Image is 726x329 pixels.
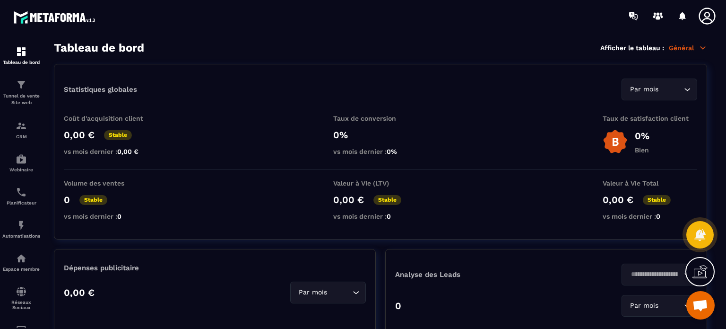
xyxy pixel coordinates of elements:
[54,41,144,54] h3: Tableau de bord
[635,130,649,142] p: 0%
[64,194,70,205] p: 0
[16,46,27,57] img: formation
[16,120,27,132] img: formation
[603,194,633,205] p: 0,00 €
[16,286,27,297] img: social-network
[628,301,660,311] span: Par mois
[2,267,40,272] p: Espace membre
[2,72,40,113] a: formationformationTunnel de vente Site web
[79,195,107,205] p: Stable
[2,300,40,310] p: Réseaux Sociaux
[333,148,428,155] p: vs mois dernier :
[16,253,27,264] img: automations
[643,195,671,205] p: Stable
[2,279,40,317] a: social-networksocial-networkRéseaux Sociaux
[329,287,350,298] input: Search for option
[2,167,40,172] p: Webinaire
[622,295,697,317] div: Search for option
[64,179,158,187] p: Volume des ventes
[628,269,682,280] input: Search for option
[660,84,682,95] input: Search for option
[13,9,98,26] img: logo
[64,213,158,220] p: vs mois dernier :
[64,264,366,272] p: Dépenses publicitaire
[686,291,715,320] div: Ouvrir le chat
[656,213,660,220] span: 0
[333,129,428,141] p: 0%
[16,153,27,165] img: automations
[64,115,158,122] p: Coût d'acquisition client
[603,115,697,122] p: Taux de satisfaction client
[2,113,40,146] a: formationformationCRM
[2,93,40,106] p: Tunnel de vente Site web
[600,44,664,52] p: Afficher le tableau :
[296,287,329,298] span: Par mois
[117,213,121,220] span: 0
[603,179,697,187] p: Valeur à Vie Total
[387,213,391,220] span: 0
[16,187,27,198] img: scheduler
[64,287,95,298] p: 0,00 €
[117,148,138,155] span: 0,00 €
[622,264,697,285] div: Search for option
[603,213,697,220] p: vs mois dernier :
[333,194,364,205] p: 0,00 €
[64,148,158,155] p: vs mois dernier :
[16,79,27,90] img: formation
[603,129,628,154] img: b-badge-o.b3b20ee6.svg
[395,300,401,311] p: 0
[333,115,428,122] p: Taux de conversion
[628,84,660,95] span: Par mois
[2,200,40,205] p: Planificateur
[2,246,40,279] a: automationsautomationsEspace membre
[2,134,40,139] p: CRM
[104,130,132,140] p: Stable
[669,44,707,52] p: Général
[2,39,40,72] a: formationformationTableau de bord
[2,146,40,179] a: automationsautomationsWebinaire
[2,233,40,239] p: Automatisations
[64,129,95,141] p: 0,00 €
[660,301,682,311] input: Search for option
[16,220,27,231] img: automations
[622,79,697,100] div: Search for option
[635,146,649,154] p: Bien
[395,270,546,279] p: Analyse des Leads
[64,85,137,94] p: Statistiques globales
[333,179,428,187] p: Valeur à Vie (LTV)
[333,213,428,220] p: vs mois dernier :
[387,148,397,155] span: 0%
[290,282,366,303] div: Search for option
[2,179,40,213] a: schedulerschedulerPlanificateur
[2,213,40,246] a: automationsautomationsAutomatisations
[373,195,401,205] p: Stable
[2,60,40,65] p: Tableau de bord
